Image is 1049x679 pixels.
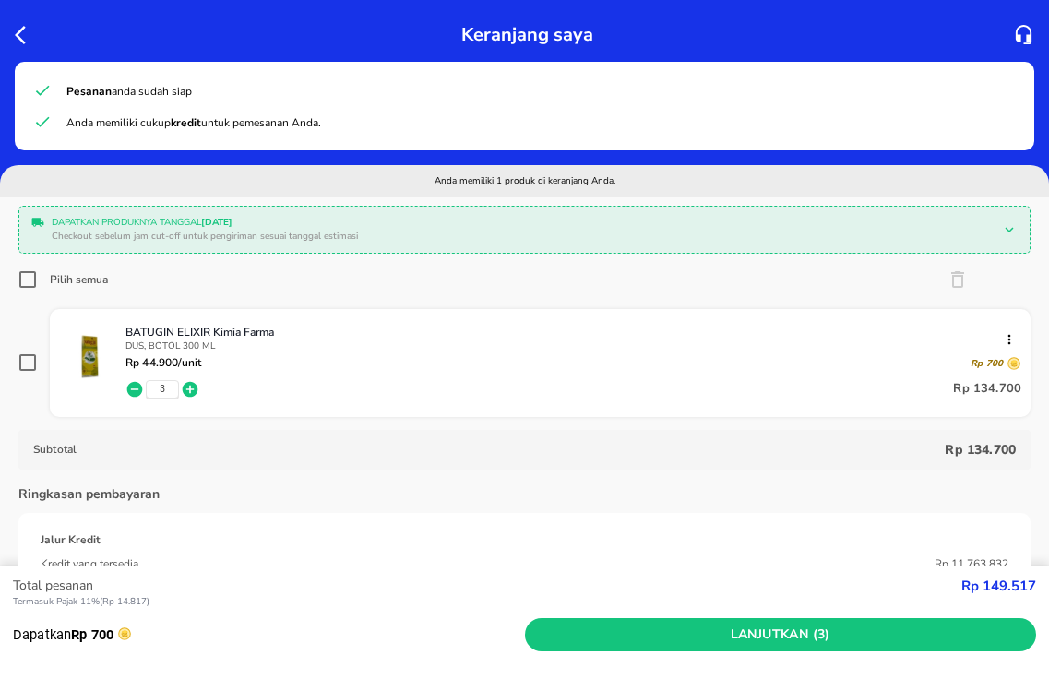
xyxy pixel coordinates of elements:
img: BATUGIN ELIXIR Kimia Farma [59,325,120,386]
button: Lanjutkan (3) [525,618,1037,652]
p: Rp 134.700 [953,378,1021,400]
button: 3 [160,383,165,396]
span: Lanjutkan (3) [532,624,1030,647]
span: Anda memiliki cukup untuk pemesanan Anda. [66,115,321,130]
p: Rp 134.700 [945,441,1016,459]
div: Pilih semua [50,272,108,287]
span: anda sudah siap [66,84,192,99]
p: Total pesanan [13,576,961,595]
p: DUS, BOTOL 300 ML [125,339,1021,352]
p: Ringkasan pembayaran [18,484,160,504]
b: [DATE] [201,216,232,229]
strong: Pesanan [66,84,112,99]
div: Dapatkan produknya tanggal[DATE]Checkout sebelum jam cut-off untuk pengiriman sesuai tanggal esti... [24,211,1025,248]
strong: Rp 700 [71,626,113,643]
p: Rp 11.763.832 [935,555,1008,572]
p: Kredit yang tersedia [41,555,138,572]
strong: kredit [171,115,201,130]
p: Jalur Kredit [41,531,101,548]
p: Rp 700 [971,357,1003,370]
p: Checkout sebelum jam cut-off untuk pengiriman sesuai tanggal estimasi [52,230,990,244]
p: BATUGIN ELIXIR Kimia Farma [125,325,1007,339]
p: Dapatkan [13,625,525,645]
p: Dapatkan produknya tanggal [52,216,990,230]
p: Subtotal [33,442,945,457]
p: Termasuk Pajak 11% ( Rp 14.817 ) [13,595,961,609]
p: Rp 44.900 /unit [125,356,201,369]
strong: Rp 149.517 [961,577,1036,595]
p: Keranjang saya [461,18,593,51]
